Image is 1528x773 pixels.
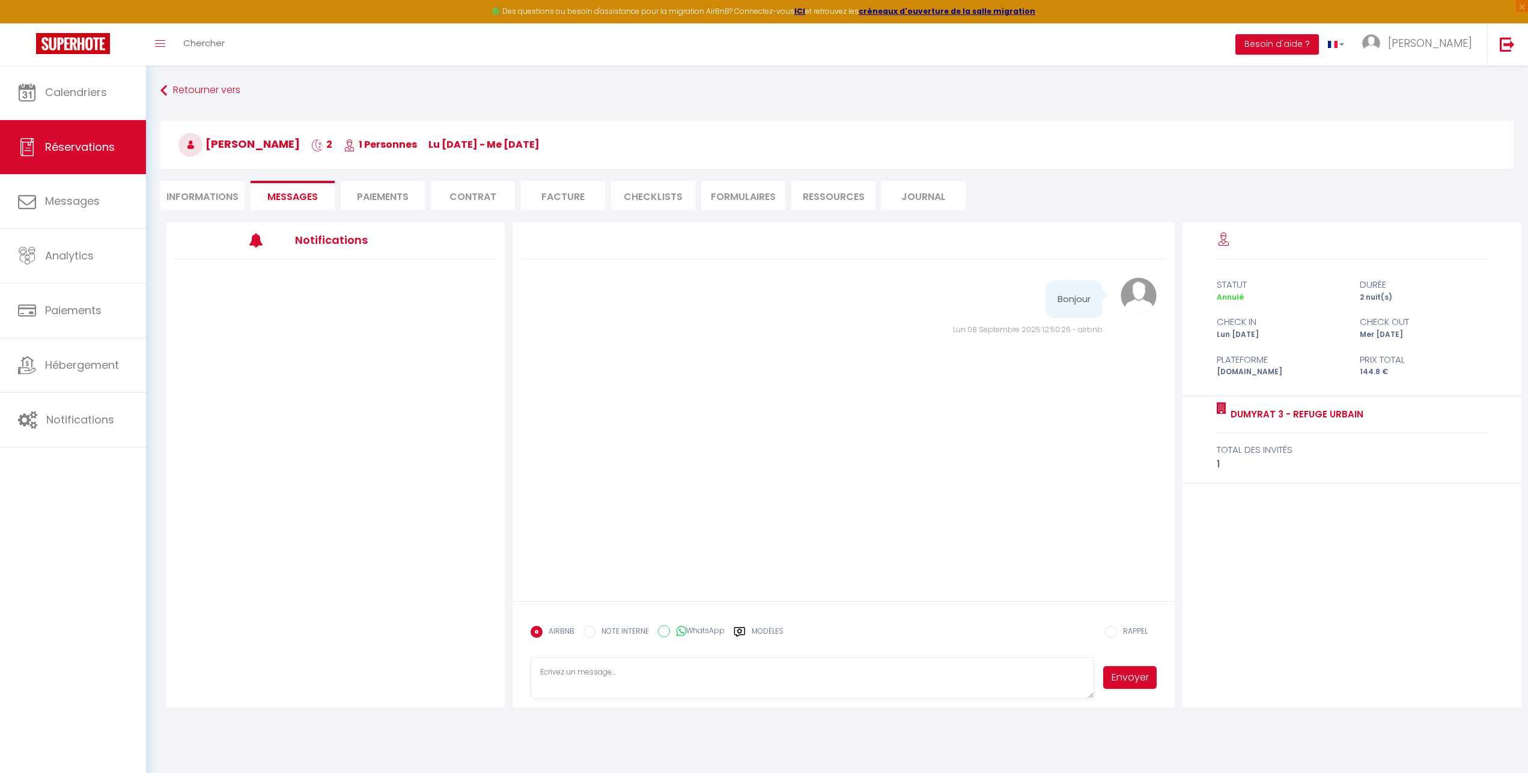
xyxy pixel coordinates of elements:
[45,85,107,100] span: Calendriers
[341,181,425,210] li: Paiements
[1208,277,1352,292] div: statut
[1217,292,1244,302] span: Annulé
[1352,353,1496,367] div: Prix total
[1352,277,1496,292] div: durée
[1362,34,1380,52] img: ...
[1208,366,1352,378] div: [DOMAIN_NAME]
[611,181,695,210] li: CHECKLISTS
[183,37,225,49] span: Chercher
[752,626,784,647] label: Modèles
[1103,666,1157,689] button: Envoyer
[1208,315,1352,329] div: check in
[1352,329,1496,341] div: Mer [DATE]
[521,181,605,210] li: Facture
[953,324,1103,335] span: Lun 08 Septembre 2025 12:50:26 - airbnb
[45,139,115,154] span: Réservations
[1117,626,1148,639] label: RAPPEL
[1352,366,1496,378] div: 144.8 €
[1388,35,1472,50] span: [PERSON_NAME]
[1217,443,1488,457] div: total des invités
[36,33,110,54] img: Super Booking
[431,181,515,210] li: Contrat
[1121,277,1157,314] img: avatar.png
[344,138,417,151] span: 1 Personnes
[670,625,725,638] label: WhatsApp
[10,5,46,41] button: Ouvrir le widget de chat LiveChat
[160,80,1514,102] a: Retourner vers
[1352,292,1496,303] div: 2 nuit(s)
[45,193,100,208] span: Messages
[794,6,805,16] a: ICI
[881,181,966,210] li: Journal
[174,23,234,65] a: Chercher
[1058,293,1091,306] pre: Bonjour
[1353,23,1487,65] a: ... [PERSON_NAME]
[543,626,574,639] label: AIRBNB
[595,626,649,639] label: NOTE INTERNE
[1226,407,1363,422] a: Dumyrat 3 - Refuge urbain
[1235,34,1319,55] button: Besoin d'aide ?
[267,190,318,204] span: Messages
[160,181,245,210] li: Informations
[701,181,785,210] li: FORMULAIRES
[295,226,430,253] h3: Notifications
[859,6,1035,16] a: créneaux d'ouverture de la salle migration
[45,303,102,318] span: Paiements
[178,136,300,151] span: [PERSON_NAME]
[428,138,540,151] span: lu [DATE] - me [DATE]
[45,357,119,372] span: Hébergement
[791,181,875,210] li: Ressources
[1208,329,1352,341] div: Lun [DATE]
[1208,353,1352,367] div: Plateforme
[45,248,94,263] span: Analytics
[46,412,114,427] span: Notifications
[1352,315,1496,329] div: check out
[1500,37,1515,52] img: logout
[1217,457,1488,471] div: 1
[311,138,332,151] span: 2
